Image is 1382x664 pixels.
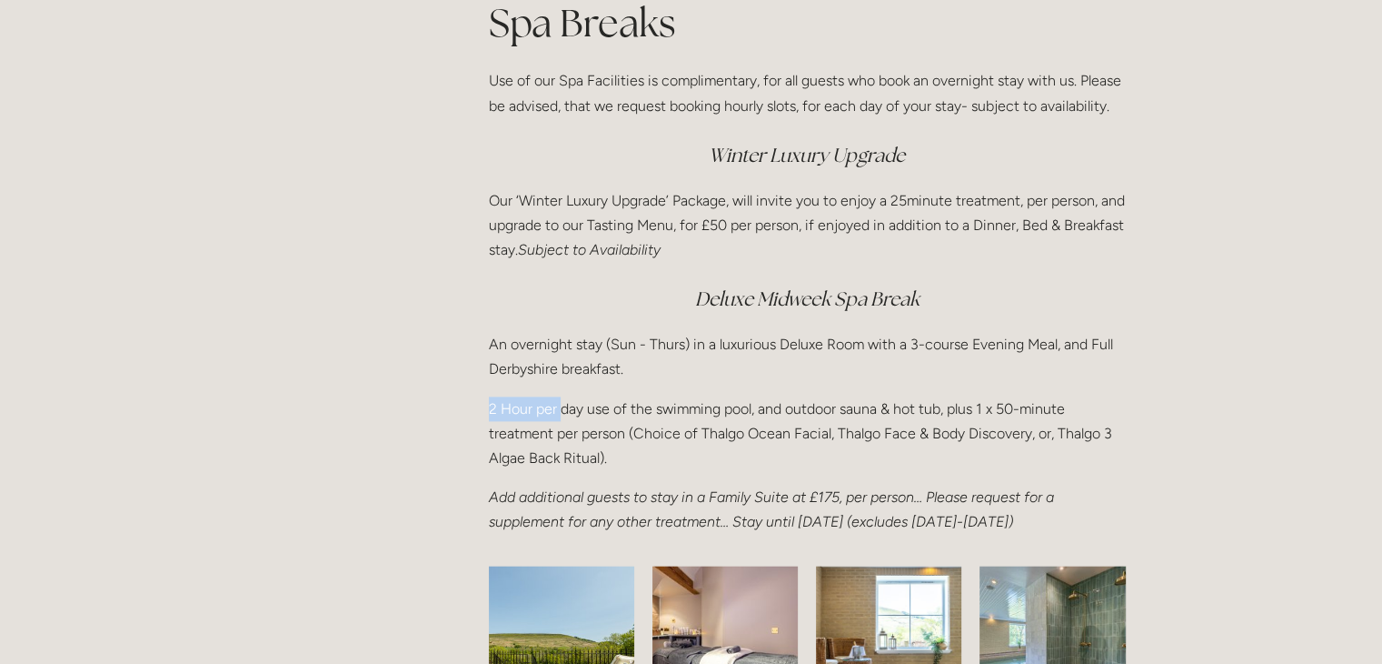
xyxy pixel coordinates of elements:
[709,143,905,167] em: Winter Luxury Upgrade
[489,332,1126,381] p: An overnight stay (Sun - Thurs) in a luxurious Deluxe Room with a 3-course Evening Meal, and Full...
[489,188,1126,263] p: Our ‘Winter Luxury Upgrade’ Package, will invite you to enjoy a 25minute treatment, per person, a...
[489,68,1126,117] p: Use of our Spa Facilities is complimentary, for all guests who book an overnight stay with us. Pl...
[518,241,661,258] em: Subject to Availability
[489,488,1058,530] em: Add additional guests to stay in a Family Suite at £175, per person… Please request for a supplem...
[489,397,1126,471] p: 2 Hour per day use of the swimming pool, and outdoor sauna & hot tub, plus 1 x 50-minute treatmen...
[695,287,920,311] em: Deluxe Midweek Spa Break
